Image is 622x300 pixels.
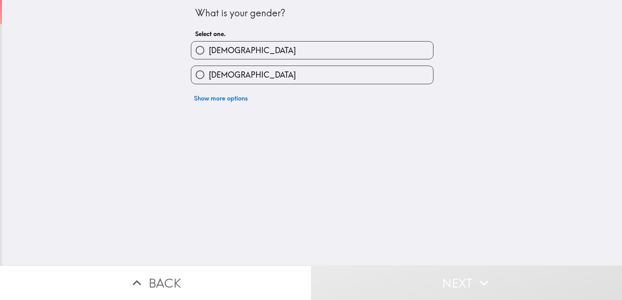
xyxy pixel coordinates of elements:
[191,66,433,83] button: [DEMOGRAPHIC_DATA]
[209,45,296,56] span: [DEMOGRAPHIC_DATA]
[209,69,296,80] span: [DEMOGRAPHIC_DATA]
[311,265,622,300] button: Next
[191,90,251,106] button: Show more options
[195,29,429,38] h6: Select one.
[195,7,429,20] div: What is your gender?
[191,42,433,59] button: [DEMOGRAPHIC_DATA]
